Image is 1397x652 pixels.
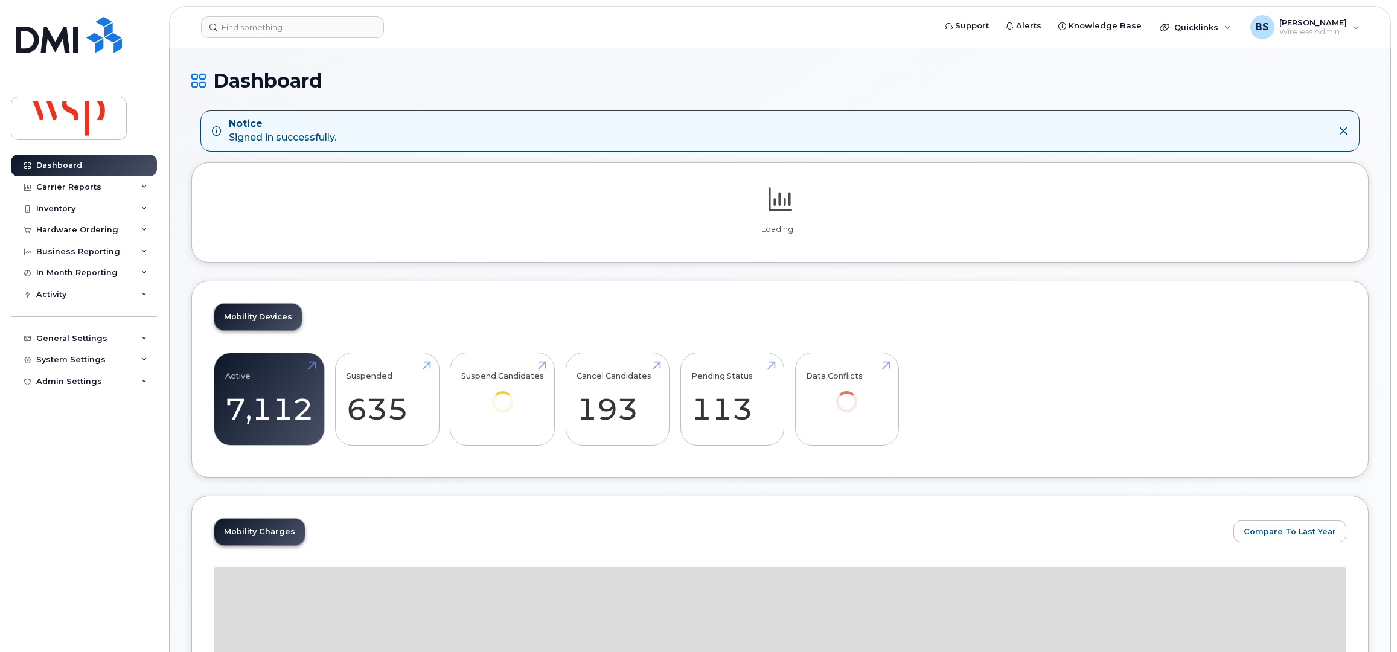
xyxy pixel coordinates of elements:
[229,117,336,131] strong: Notice
[214,304,302,330] a: Mobility Devices
[225,359,313,439] a: Active 7,112
[229,117,336,145] div: Signed in successfully.
[691,359,773,439] a: Pending Status 113
[347,359,428,439] a: Suspended 635
[214,224,1346,235] p: Loading...
[191,70,1369,91] h1: Dashboard
[1244,526,1336,537] span: Compare To Last Year
[214,519,305,545] a: Mobility Charges
[806,359,887,429] a: Data Conflicts
[577,359,658,439] a: Cancel Candidates 193
[1233,520,1346,542] button: Compare To Last Year
[461,359,544,429] a: Suspend Candidates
